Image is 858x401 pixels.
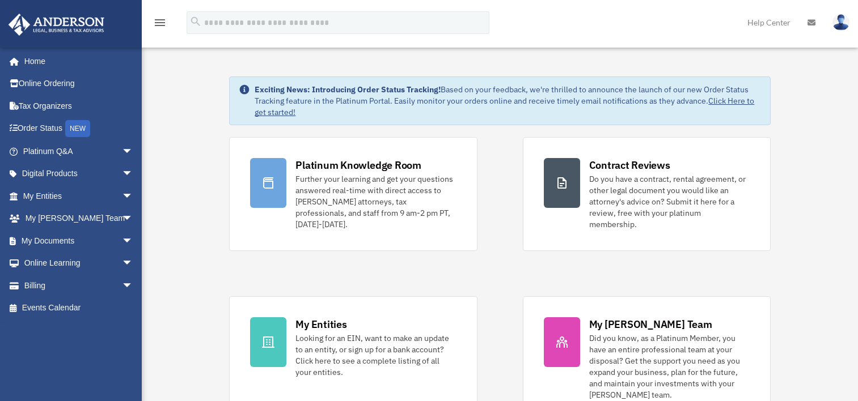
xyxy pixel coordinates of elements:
a: My Documentsarrow_drop_down [8,229,150,252]
a: Digital Productsarrow_drop_down [8,163,150,185]
span: arrow_drop_down [122,252,145,275]
div: Platinum Knowledge Room [295,158,421,172]
i: search [189,15,202,28]
div: Contract Reviews [589,158,670,172]
a: Tax Organizers [8,95,150,117]
a: My Entitiesarrow_drop_down [8,185,150,207]
a: Platinum Q&Aarrow_drop_down [8,140,150,163]
div: My [PERSON_NAME] Team [589,317,712,331]
a: Online Ordering [8,72,150,95]
div: Do you have a contract, rental agreement, or other legal document you would like an attorney's ad... [589,173,750,230]
span: arrow_drop_down [122,163,145,186]
div: Looking for an EIN, want to make an update to an entity, or sign up for a bank account? Click her... [295,332,456,378]
a: Order StatusNEW [8,117,150,140]
a: menu [153,20,167,29]
a: My [PERSON_NAME] Teamarrow_drop_down [8,207,150,230]
img: Anderson Advisors Platinum Portal [5,14,108,36]
span: arrow_drop_down [122,229,145,253]
div: My Entities [295,317,346,331]
a: Events Calendar [8,297,150,319]
strong: Exciting News: Introducing Order Status Tracking! [255,84,441,95]
span: arrow_drop_down [122,274,145,297]
a: Platinum Knowledge Room Further your learning and get your questions answered real-time with dire... [229,137,477,251]
span: arrow_drop_down [122,207,145,231]
span: arrow_drop_down [122,140,145,163]
i: menu [153,16,167,29]
div: Did you know, as a Platinum Member, you have an entire professional team at your disposal? Get th... [589,332,750,400]
span: arrow_drop_down [122,185,145,208]
a: Online Learningarrow_drop_down [8,252,150,275]
div: Further your learning and get your questions answered real-time with direct access to [PERSON_NAM... [295,173,456,230]
div: Based on your feedback, we're thrilled to announce the launch of our new Order Status Tracking fe... [255,84,760,118]
a: Click Here to get started! [255,96,754,117]
a: Contract Reviews Do you have a contract, rental agreement, or other legal document you would like... [523,137,771,251]
div: NEW [65,120,90,137]
img: User Pic [832,14,849,31]
a: Home [8,50,145,72]
a: Billingarrow_drop_down [8,274,150,297]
